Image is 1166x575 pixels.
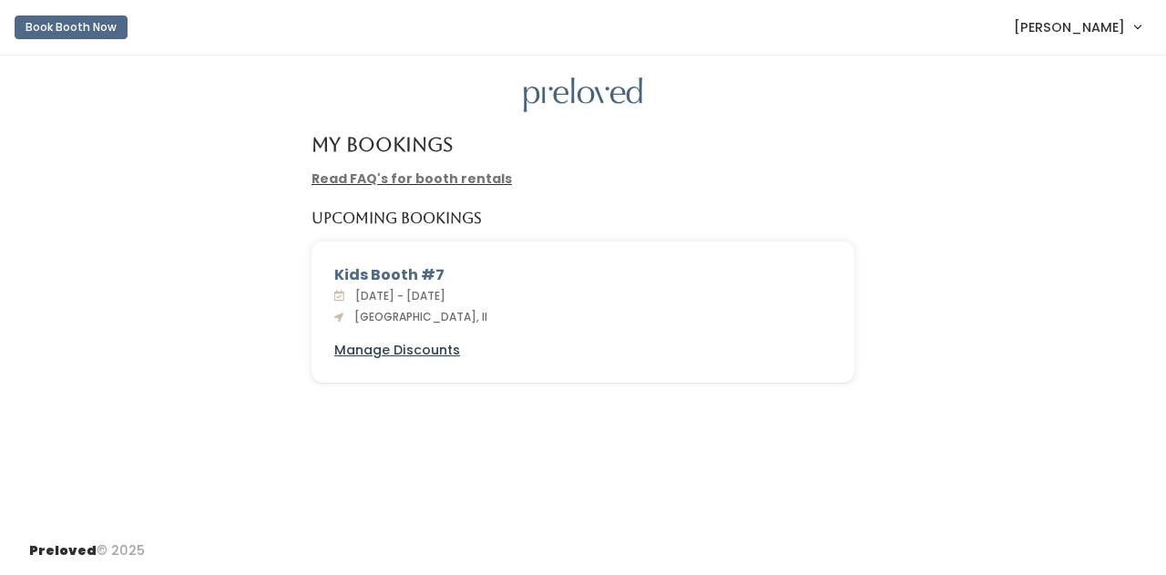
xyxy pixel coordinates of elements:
h4: My Bookings [312,134,453,155]
a: Read FAQ's for booth rentals [312,169,512,188]
a: Manage Discounts [334,341,460,360]
div: © 2025 [29,527,145,560]
span: [GEOGRAPHIC_DATA], Il [347,309,487,324]
a: [PERSON_NAME] [996,7,1159,46]
span: [PERSON_NAME] [1014,17,1125,37]
u: Manage Discounts [334,341,460,359]
span: [DATE] - [DATE] [348,288,445,303]
a: Book Booth Now [15,7,128,47]
img: preloved logo [524,77,642,113]
div: Kids Booth #7 [334,264,832,286]
h5: Upcoming Bookings [312,210,482,227]
button: Book Booth Now [15,15,128,39]
span: Preloved [29,541,97,560]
